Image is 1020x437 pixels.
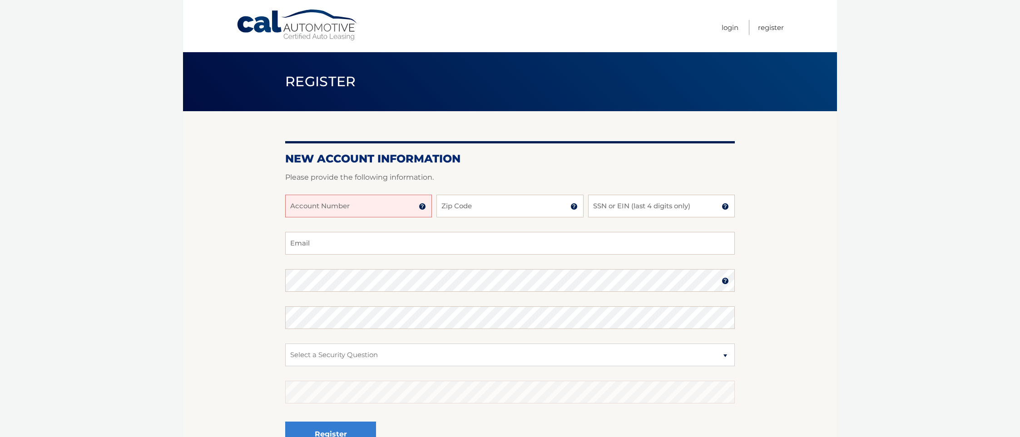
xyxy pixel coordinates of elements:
[285,195,432,217] input: Account Number
[436,195,583,217] input: Zip Code
[285,73,356,90] span: Register
[236,9,359,41] a: Cal Automotive
[285,232,735,255] input: Email
[570,203,578,210] img: tooltip.svg
[588,195,735,217] input: SSN or EIN (last 4 digits only)
[722,277,729,285] img: tooltip.svg
[722,203,729,210] img: tooltip.svg
[722,20,738,35] a: Login
[285,171,735,184] p: Please provide the following information.
[285,152,735,166] h2: New Account Information
[758,20,784,35] a: Register
[419,203,426,210] img: tooltip.svg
